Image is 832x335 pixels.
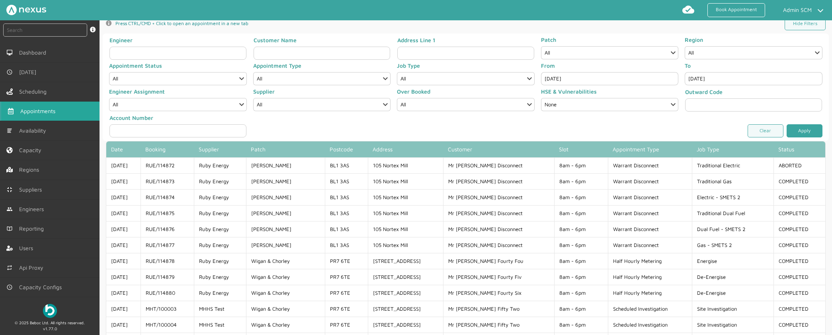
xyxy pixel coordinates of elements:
img: md-time.svg [6,284,13,290]
td: Ruby Energy [194,221,246,237]
td: RUE/114880 [141,285,194,301]
td: BL1 3AS [325,189,368,205]
td: 8am - 6pm [554,253,607,269]
a: Hide Filters [785,17,826,30]
td: COMPLETED [773,237,825,253]
img: md-list.svg [6,127,13,134]
img: md-time.svg [6,69,13,75]
span: Scheduling [19,88,50,95]
input: Search by: Ref, PostCode, MPAN, MPRN, Account, Customer [3,24,87,37]
td: [PERSON_NAME] [246,157,325,173]
td: BL1 3AS [325,205,368,221]
img: Beboc Logo [43,304,57,318]
td: 8am - 6pm [554,301,607,317]
td: 8am - 6pm [554,189,607,205]
span: Availability [19,127,49,134]
label: Supplier [253,88,391,95]
td: Warrant Disconnect [608,173,692,189]
th: Address [368,141,443,157]
td: 8am - 6pm [554,205,607,221]
label: Engineer Assignment [109,88,247,95]
td: [PERSON_NAME] [246,221,325,237]
td: PR7 6TE [325,317,368,333]
span: Engineers [19,206,47,212]
td: [DATE] [106,237,141,253]
span: Suppliers [19,186,45,193]
label: Engineer [109,37,246,43]
td: MHT/100003 [141,301,194,317]
td: COMPLETED [773,317,825,333]
img: capacity-left-menu.svg [6,147,13,153]
img: md-desktop.svg [6,49,13,56]
td: RUE/114877 [141,237,194,253]
td: Scheduled Investigation [608,317,692,333]
label: Appointment Type [253,63,391,69]
label: Outward Code [685,89,822,95]
span: Appointments [20,108,59,114]
td: [PERSON_NAME] [246,189,325,205]
td: [STREET_ADDRESS] [368,301,443,317]
td: Ruby Energy [194,269,246,285]
td: RUE/114878 [141,253,194,269]
td: Wigan & Chorley [246,285,325,301]
span: Users [19,245,36,251]
th: Appointment Type [608,141,692,157]
td: Mr [PERSON_NAME] Disconnect [443,173,554,189]
td: Gas - SMETS 2 [692,237,773,253]
td: [DATE] [106,221,141,237]
th: Job Type [692,141,773,157]
td: PR7 6TE [325,285,368,301]
td: Site Investigation [692,317,773,333]
td: MHT/100004 [141,317,194,333]
span: [DATE] [19,69,39,75]
td: 105 Nortex Mill [368,157,443,173]
td: 8am - 6pm [554,157,607,173]
td: Electric - SMETS 2 [692,189,773,205]
td: [DATE] [106,173,141,189]
td: 105 Nortex Mill [368,189,443,205]
td: 105 Nortex Mill [368,237,443,253]
td: COMPLETED [773,205,825,221]
td: De-Energise [692,285,773,301]
td: Dual Fuel - SMETS 2 [692,221,773,237]
td: COMPLETED [773,253,825,269]
td: BL1 3AS [325,221,368,237]
td: Wigan & Chorley [246,253,325,269]
td: Warrant Disconnect [608,221,692,237]
td: Warrant Disconnect [608,205,692,221]
a: Apply [787,124,822,137]
td: COMPLETED [773,285,825,301]
td: COMPLETED [773,269,825,285]
label: Address Line 1 [397,37,534,43]
td: RUE/114876 [141,221,194,237]
input: Date Range [685,72,822,85]
td: RUE/114875 [141,205,194,221]
td: Ruby Energy [194,237,246,253]
th: Booking [141,141,194,157]
td: Half Hourly Metering [608,285,692,301]
img: scheduling-left-menu.svg [6,88,13,95]
td: 105 Nortex Mill [368,173,443,189]
td: Ruby Energy [194,173,246,189]
td: Wigan & Chorley [246,301,325,317]
td: RUE/114872 [141,157,194,173]
td: [STREET_ADDRESS] [368,285,443,301]
label: Account Number [109,115,246,121]
td: Energise [692,253,773,269]
td: Mr [PERSON_NAME] Disconnect [443,157,554,173]
td: Warrant Disconnect [608,157,692,173]
img: user-left-menu.svg [6,245,13,251]
th: Slot [554,141,607,157]
td: 8am - 6pm [554,285,607,301]
td: De-Energise [692,269,773,285]
td: [DATE] [106,269,141,285]
td: [DATE] [106,301,141,317]
span: Regions [19,167,42,173]
td: [STREET_ADDRESS] [368,253,443,269]
label: To [685,63,822,69]
td: RUE/114879 [141,269,194,285]
td: COMPLETED [773,301,825,317]
td: [STREET_ADDRESS] [368,269,443,285]
th: Customer [443,141,554,157]
img: md-contract.svg [6,186,13,193]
